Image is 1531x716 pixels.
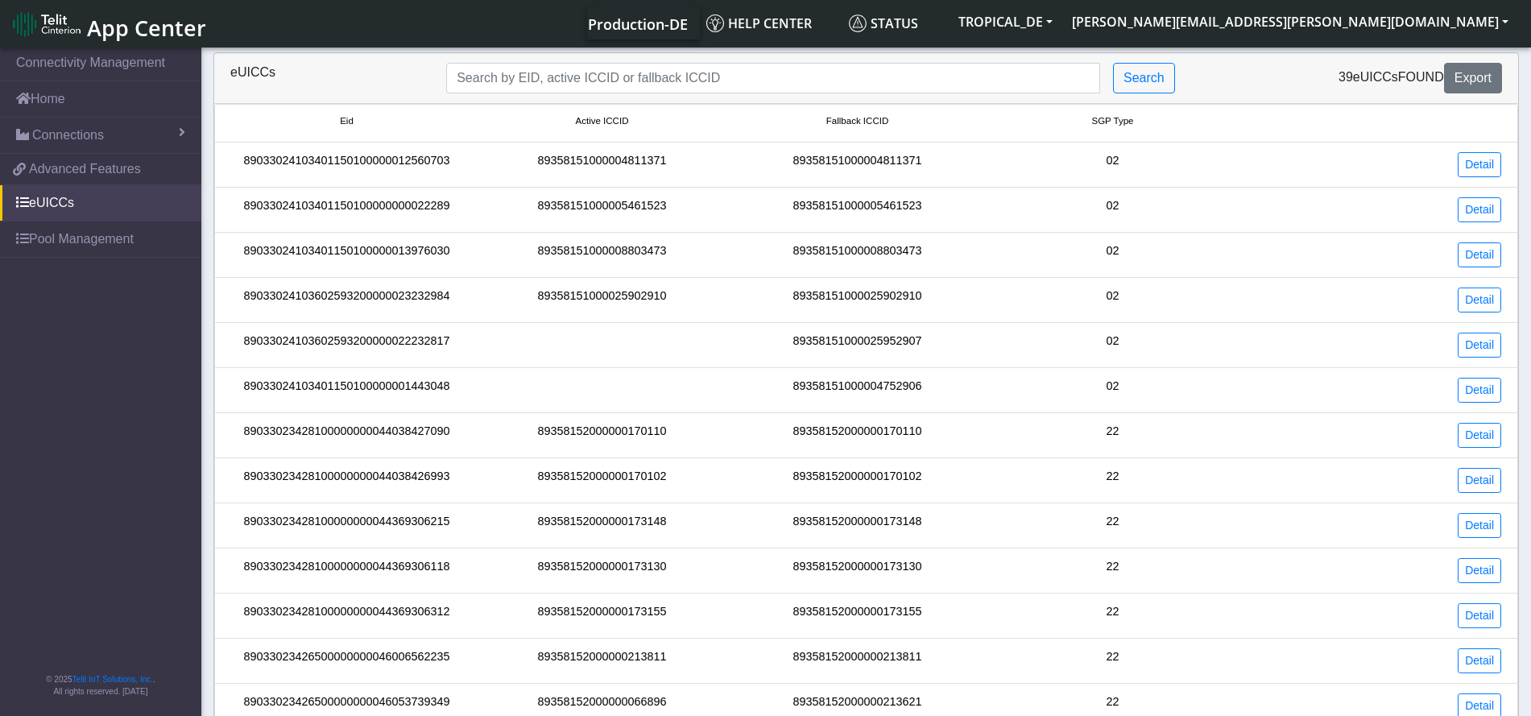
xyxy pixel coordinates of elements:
div: 89358151000004811371 [474,152,730,177]
div: 22 [985,513,1240,538]
div: 89358152000000170110 [730,423,985,448]
span: Help center [706,14,812,32]
div: 89033023426500000000046006562235 [219,648,474,673]
input: Search... [446,63,1100,93]
a: Detail [1458,197,1501,222]
a: Detail [1458,603,1501,628]
a: Status [842,7,949,39]
span: Export [1454,71,1492,85]
div: 89358152000000170102 [730,468,985,493]
div: 89358151000004811371 [730,152,985,177]
a: Help center [700,7,842,39]
div: 89358151000025902910 [730,288,985,312]
div: 89358151000004752906 [730,378,985,403]
div: 89033024103602593200000022232817 [219,333,474,358]
div: 02 [985,242,1240,267]
div: 89358152000000213811 [730,648,985,673]
div: 89358151000008803473 [474,242,730,267]
span: App Center [87,13,206,43]
div: 89358151000025952907 [730,333,985,358]
img: logo-telit-cinterion-gw-new.png [13,11,81,37]
span: Eid [340,114,354,128]
div: 89033024103401150100000013976030 [219,242,474,267]
div: 02 [985,288,1240,312]
button: Export [1444,63,1502,93]
button: TROPICAL_DE [949,7,1062,36]
div: 89358152000000173130 [474,558,730,583]
div: 22 [985,558,1240,583]
div: 22 [985,603,1240,628]
div: 89358151000008803473 [730,242,985,267]
div: 89033023428100000000044038426993 [219,468,474,493]
div: 02 [985,152,1240,177]
div: 22 [985,468,1240,493]
div: 89358151000005461523 [730,197,985,222]
div: 02 [985,378,1240,403]
div: 02 [985,333,1240,358]
a: Detail [1458,648,1501,673]
span: SGP Type [1091,114,1133,128]
a: Detail [1458,558,1501,583]
div: 89033024103602593200000023232984 [219,288,474,312]
div: 89033024103401150100000000022289 [219,197,474,222]
div: 89033023428100000000044038427090 [219,423,474,448]
div: 89358152000000173148 [474,513,730,538]
img: status.svg [849,14,867,32]
span: Fallback ICCID [826,114,888,128]
a: Detail [1458,152,1501,177]
div: 89033023428100000000044369306118 [219,558,474,583]
div: 89358152000000173148 [730,513,985,538]
div: 89358152000000173130 [730,558,985,583]
div: eUICCs [218,63,434,93]
a: Detail [1458,333,1501,358]
button: [PERSON_NAME][EMAIL_ADDRESS][PERSON_NAME][DOMAIN_NAME] [1062,7,1518,36]
div: 22 [985,423,1240,448]
div: 89358152000000213811 [474,648,730,673]
div: 02 [985,197,1240,222]
img: knowledge.svg [706,14,724,32]
span: Production-DE [588,14,688,34]
div: 89033024103401150100000012560703 [219,152,474,177]
div: 22 [985,648,1240,673]
a: Detail [1458,378,1501,403]
button: Search [1113,63,1175,93]
span: Active ICCID [576,114,629,128]
a: Detail [1458,513,1501,538]
div: 89358152000000173155 [474,603,730,628]
div: 89033024103401150100000001443048 [219,378,474,403]
div: 89358151000025902910 [474,288,730,312]
span: Advanced Features [29,159,141,179]
div: 89358152000000173155 [730,603,985,628]
span: 39 [1339,70,1353,84]
a: Detail [1458,423,1501,448]
div: 89033023428100000000044369306312 [219,603,474,628]
a: Detail [1458,288,1501,312]
div: 89033023428100000000044369306215 [219,513,474,538]
span: Connections [32,126,104,145]
div: 89358152000000170102 [474,468,730,493]
div: 89358151000005461523 [474,197,730,222]
span: found [1398,70,1444,84]
span: Status [849,14,918,32]
a: Detail [1458,468,1501,493]
a: Your current platform instance [587,7,687,39]
a: Detail [1458,242,1501,267]
a: Telit IoT Solutions, Inc. [72,675,153,684]
a: App Center [13,6,204,41]
span: eUICCs [1353,70,1398,84]
div: 89358152000000170110 [474,423,730,448]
